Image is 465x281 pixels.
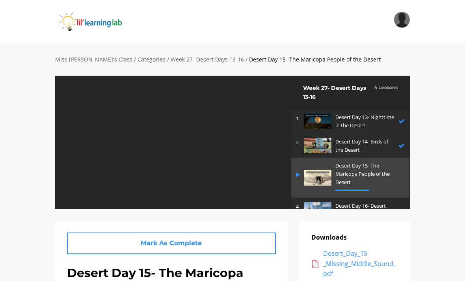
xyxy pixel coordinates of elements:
a: 1 Desert Day 13- Nighttime in the Desert [291,109,409,134]
p: 2 [296,138,300,147]
a: Desert_Day_15-_Missing_Middle_Sound.pdf [311,249,398,279]
p: Desert Day 13- Nighttime in the Desert [335,113,394,130]
img: 7d0b3d1d4d883f76e30714d3632abb93 [394,12,410,28]
img: lAFyfSQGSzldCrjy3Cs3_04D1ACC5-97E1-463A-8BFA-ECB7357343EE.jpeg [304,114,331,129]
p: Downloads [311,233,398,243]
div: / [134,55,136,64]
p: 1 [296,114,300,123]
a: Miss [PERSON_NAME]'s Class [55,56,132,63]
div: / [246,55,247,64]
a: Categories [138,56,166,63]
div: Desert_Day_15-_Missing_Middle_Sound.pdf [323,249,398,279]
a: Week 27- Desert Days 13-16 [171,56,244,63]
img: WpjtTCfWSfCcrMc1x6ed_3E47E2E1-4F1F-4D07-A0FB-FF5CD6E05688.jpeg [304,170,331,185]
p: 4 [296,203,300,211]
div: / [167,55,169,64]
a: 2 Desert Day 14- Birds of the Desert [291,134,409,158]
img: iJObvVIsTmeLBah9dr2P_logo_360x80.png [55,12,145,32]
img: acrobat.png [311,260,319,268]
p: Desert Day 14- Birds of the Desert [335,138,394,154]
p: Desert Day 15- The Maricopa People of the Desert [335,162,401,186]
a: 4 Desert Day 16- Desert Review- Fact or Cactifract? [291,198,409,222]
p: Desert Day 16- Desert Review- Fact or Cactifract? [335,202,401,218]
a: Mark As Complete [67,233,276,254]
div: Desert Day 15- The Maricopa People of the Desert [249,55,381,64]
a: Desert Day 15- The Maricopa People of the Desert [291,158,409,197]
h3: 4 Lessons [374,84,398,91]
img: XNhasL8mRGKAXNvPW6Zj_66002F96-7DE5-40C4-BFFC-29DCAA8DF876.jpeg [304,138,331,153]
img: 6z4XYK6ZTN6u9oXVVPjQ_C680F10D-C11D-4283-BED6-ED11463E2E6C.jpeg [304,202,331,218]
h2: Week 27- Desert Days 13-16 [303,84,370,101]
